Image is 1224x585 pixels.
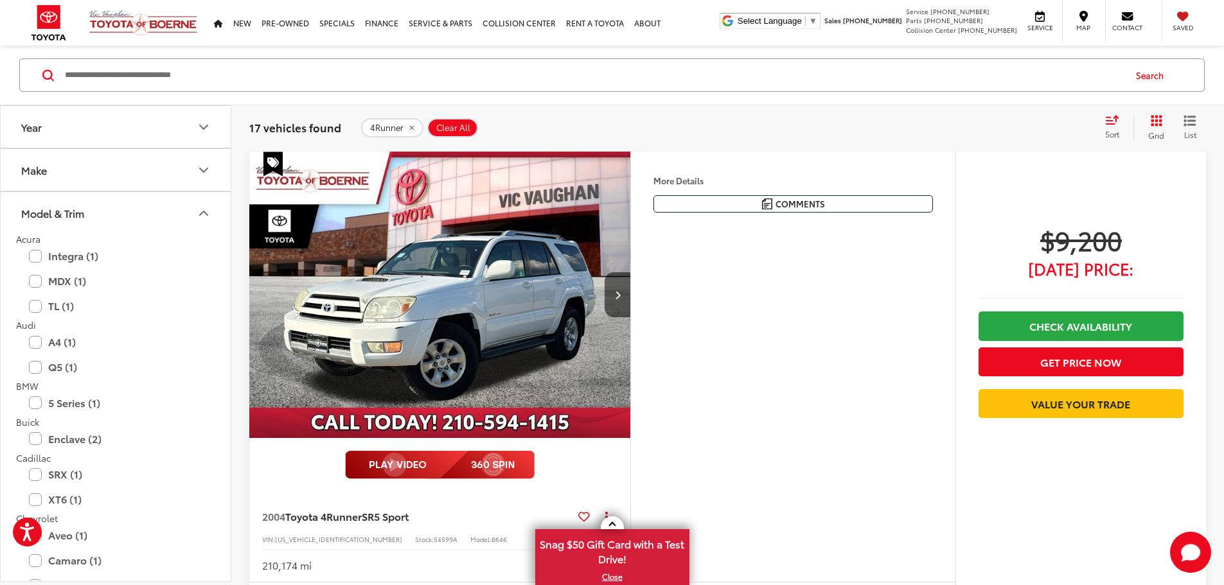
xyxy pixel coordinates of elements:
img: full motion video [345,451,535,479]
span: Snag $50 Gift Card with a Test Drive! [537,530,688,570]
h4: More Details [653,176,933,185]
button: Model & TrimModel & Trim [1,192,232,234]
span: Contact [1112,23,1142,32]
span: Map [1069,23,1097,32]
span: Special [263,152,283,176]
div: 2004 Toyota 4Runner SR5 Sport 0 [249,152,632,438]
a: Select Language​ [738,16,817,26]
span: Stock: [415,534,434,544]
span: VIN: [262,534,275,544]
label: Camaro (1) [29,549,202,572]
span: Audi [16,319,36,331]
button: MakeMake [1,149,232,191]
span: Comments [776,198,825,210]
button: YearYear [1,106,232,148]
span: SR5 Sport [362,509,409,523]
a: 2004 Toyota 4Runner SR5 Sport2004 Toyota 4Runner SR5 Sport2004 Toyota 4Runner SR5 Sport2004 Toyot... [249,152,632,438]
span: Clear All [436,122,470,132]
label: XT6 (1) [29,488,202,511]
button: Toggle Chat Window [1170,532,1211,573]
span: [PHONE_NUMBER] [930,6,989,16]
span: [PHONE_NUMBER] [958,25,1017,35]
span: Cadillac [16,451,51,464]
span: $9,200 [979,223,1184,256]
span: dropdown dots [605,511,608,521]
span: [PHONE_NUMBER] [924,15,983,25]
button: Comments [653,195,933,213]
span: Service [906,6,928,16]
div: Make [196,162,211,178]
button: Clear All [427,118,478,137]
button: Grid View [1133,114,1174,140]
img: 2004 Toyota 4Runner SR5 Sport [249,152,632,439]
span: Acura [16,232,40,245]
span: 17 vehicles found [249,119,341,134]
span: Collision Center [906,25,956,35]
label: Integra (1) [29,245,202,267]
span: Parts [906,15,922,25]
span: Buick [16,415,39,428]
span: Sales [824,15,841,25]
label: A4 (1) [29,331,202,353]
button: remove 4Runner [361,118,423,137]
label: Q5 (1) [29,356,202,378]
label: TL (1) [29,295,202,317]
span: Saved [1169,23,1197,32]
div: Model & Trim [21,207,84,219]
span: ​ [805,16,806,26]
button: List View [1174,114,1206,140]
span: 2004 [262,509,285,523]
span: Select Language [738,16,802,26]
span: Chevrolet [16,512,58,525]
span: Grid [1148,129,1164,140]
img: Vic Vaughan Toyota of Boerne [89,10,198,36]
label: SRX (1) [29,463,202,485]
label: MDX (1) [29,270,202,292]
button: Next image [605,272,630,317]
span: ▼ [809,16,817,26]
div: Model & Trim [196,205,211,221]
span: [DATE] Price: [979,262,1184,275]
button: Actions [595,505,617,527]
span: BMW [16,380,39,392]
label: Aveo (1) [29,524,202,546]
a: Check Availability [979,311,1184,340]
span: 4Runner [370,122,404,132]
label: Enclave (2) [29,427,202,450]
a: Value Your Trade [979,389,1184,418]
span: Toyota 4Runner [285,509,362,523]
span: Model: [470,534,492,544]
a: 2004Toyota 4RunnerSR5 Sport [262,509,573,523]
span: Service [1025,23,1054,32]
span: 8646 [492,534,507,544]
span: 54599A [434,534,457,544]
div: Year [196,119,211,135]
span: List [1184,128,1196,139]
div: Make [21,164,47,176]
span: [US_VEHICLE_IDENTIFICATION_NUMBER] [275,534,402,544]
span: Sort [1105,128,1119,139]
button: Search [1124,59,1182,91]
span: [PHONE_NUMBER] [843,15,902,25]
button: Get Price Now [979,347,1184,376]
div: Year [21,121,42,133]
label: 5 Series (1) [29,391,202,414]
svg: Start Chat [1170,532,1211,573]
button: Select sort value [1099,114,1133,140]
img: Comments [762,198,772,209]
input: Search by Make, Model, or Keyword [64,60,1124,91]
div: 210,174 mi [262,558,312,573]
